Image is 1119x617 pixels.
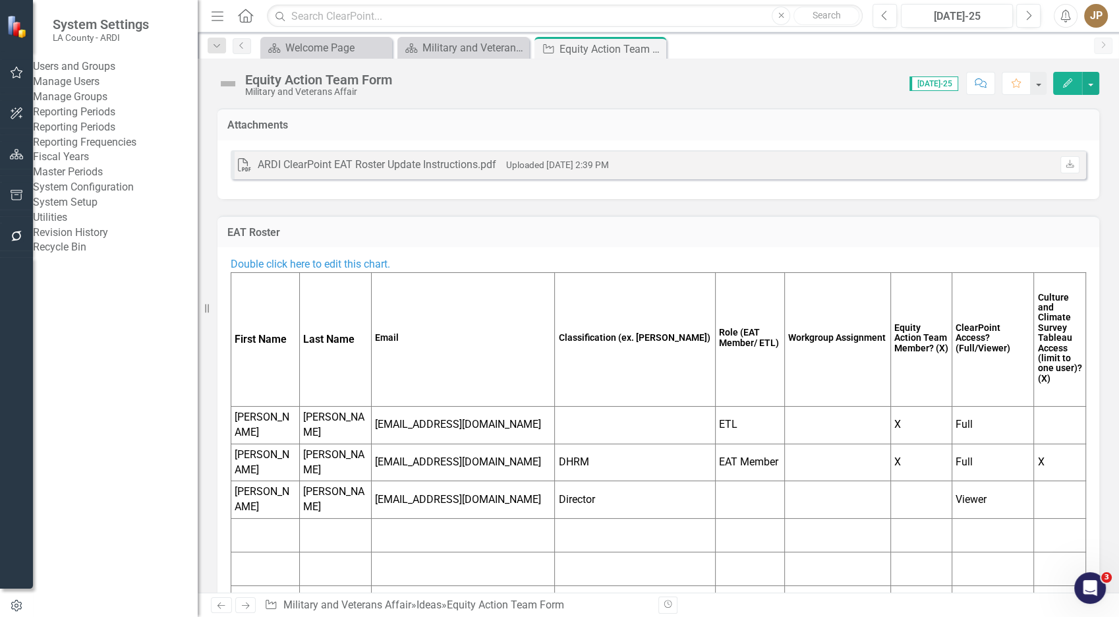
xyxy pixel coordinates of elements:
td: [PERSON_NAME] [299,481,371,519]
a: Master Periods [33,165,198,180]
td: [PERSON_NAME] [299,406,371,444]
a: Reporting Frequencies [33,135,198,150]
td: DHRM [555,444,715,481]
td: X [1034,444,1086,481]
td: [EMAIL_ADDRESS][DOMAIN_NAME] [371,444,555,481]
small: LA County - ARDI [53,32,149,43]
td: Full [952,444,1034,481]
a: Manage Groups [33,90,198,105]
div: » » [264,598,648,613]
a: Military and Veterans Affairs Welcome Page [401,40,526,56]
button: [DATE]-25 [901,4,1013,28]
img: Not Defined [217,73,239,94]
a: Revision History [33,225,198,241]
div: Equity Action Team Form [447,599,564,611]
strong: ClearPoint Access? (Full/Viewer) [956,322,1010,353]
button: JP [1084,4,1108,28]
div: System Configuration [33,180,198,195]
strong: Equity Action Team Member? (X) [894,322,948,353]
button: Search [793,7,859,25]
h3: Attachments [227,119,1089,131]
span: 3 [1101,572,1112,583]
span: [DATE]-25 [909,76,958,91]
div: Utilities [33,210,198,225]
strong: First Name [235,333,287,345]
span: Search [813,10,841,20]
div: Reporting Periods [33,105,198,120]
span: System Settings [53,16,149,32]
td: ETL [715,406,784,444]
strong: Classification (ex. [PERSON_NAME]) [558,332,710,343]
iframe: Intercom live chat [1074,572,1106,604]
strong: Email [375,332,399,343]
td: [EMAIL_ADDRESS][DOMAIN_NAME] [371,481,555,519]
td: [PERSON_NAME] [299,444,371,481]
a: Reporting Periods [33,120,198,135]
h3: EAT Roster [227,227,1089,239]
div: Military and Veterans Affairs Welcome Page [422,40,526,56]
td: Viewer [952,481,1034,519]
td: Director [555,481,715,519]
a: Military and Veterans Affair [283,599,411,611]
a: System Setup [33,195,198,210]
td: [PERSON_NAME] [231,444,300,481]
strong: Last Name [303,333,355,345]
td: [PERSON_NAME] [231,406,300,444]
td: [PERSON_NAME] [231,481,300,519]
a: Ideas [416,599,442,611]
strong: Culture and Climate Survey Tableau Access (limit to one user)? (X) [1037,292,1081,384]
div: Equity Action Team Form [559,41,663,57]
input: Search ClearPoint... [267,5,863,28]
small: Uploaded [DATE] 2:39 PM [506,160,609,170]
strong: Role (EAT Member/ ETL) [719,327,779,347]
div: Military and Veterans Affair [245,87,392,97]
a: Welcome Page [264,40,389,56]
div: ARDI ClearPoint EAT Roster Update Instructions.pdf [258,158,496,173]
a: Manage Users [33,74,198,90]
div: Welcome Page [285,40,389,56]
div: Users and Groups [33,59,198,74]
div: [DATE]-25 [905,9,1008,24]
td: X [890,444,952,481]
td: EAT Member [715,444,784,481]
a: Fiscal Years [33,150,198,165]
td: X [890,406,952,444]
strong: Workgroup Assignment [788,332,886,343]
img: ClearPoint Strategy [7,15,30,38]
a: Recycle Bin [33,240,198,255]
p: Full [956,417,1030,432]
div: Equity Action Team Form [245,73,392,87]
span: Double click here to edit this chart. [231,258,390,270]
span: [EMAIL_ADDRESS][DOMAIN_NAME] [375,418,541,430]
